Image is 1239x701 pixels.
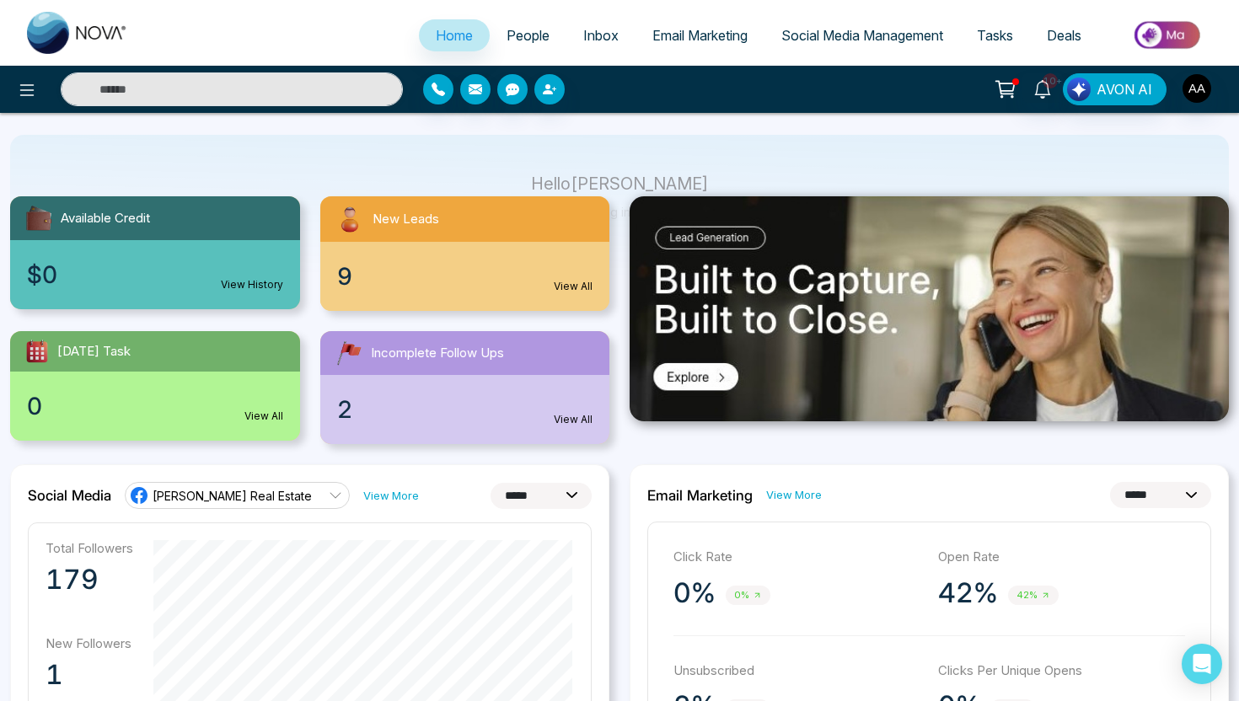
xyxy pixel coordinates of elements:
span: $0 [27,257,57,292]
img: Lead Flow [1067,78,1091,101]
a: View History [221,277,283,292]
span: 2 [337,392,352,427]
span: Incomplete Follow Ups [371,344,504,363]
span: AVON AI [1097,79,1152,99]
img: Nova CRM Logo [27,12,128,54]
a: Email Marketing [636,19,764,51]
a: View All [554,279,593,294]
span: Inbox [583,27,619,44]
span: Deals [1047,27,1081,44]
span: Home [436,27,473,44]
span: 9 [337,259,352,294]
p: 1 [46,658,133,692]
p: Open Rate [938,548,1186,567]
a: Inbox [566,19,636,51]
a: View More [766,487,822,503]
span: Available Credit [61,209,150,228]
img: followUps.svg [334,338,364,368]
span: Email Marketing [652,27,748,44]
span: New Leads [373,210,439,229]
a: View More [363,488,419,504]
span: 0% [726,586,770,605]
button: AVON AI [1063,73,1167,105]
span: [PERSON_NAME] Real Estate [153,488,312,504]
img: newLeads.svg [334,203,366,235]
a: Deals [1030,19,1098,51]
div: Open Intercom Messenger [1182,644,1222,684]
img: todayTask.svg [24,338,51,365]
span: [DATE] Task [57,342,131,361]
p: Clicks Per Unique Opens [938,661,1186,681]
a: Social Media Management [764,19,960,51]
p: Total Followers [46,540,133,556]
p: Click Rate [673,548,921,567]
img: . [630,196,1229,421]
span: Social Media Management [781,27,943,44]
p: Unsubscribed [673,661,921,681]
span: People [507,27,550,44]
img: Market-place.gif [1107,16,1229,54]
a: New Leads9View All [310,196,620,311]
a: Incomplete Follow Ups2View All [310,331,620,444]
p: 42% [938,576,998,610]
span: Tasks [977,27,1013,44]
p: New Followers [46,635,133,651]
a: View All [554,412,593,427]
span: 42% [1008,586,1059,605]
a: Tasks [960,19,1030,51]
a: People [490,19,566,51]
span: 10+ [1043,73,1058,88]
a: Home [419,19,490,51]
p: 0% [673,576,716,610]
img: availableCredit.svg [24,203,54,233]
span: 0 [27,388,42,424]
a: 10+ [1022,73,1063,103]
img: User Avatar [1183,74,1211,103]
a: View All [244,409,283,424]
h2: Email Marketing [647,487,753,504]
h2: Social Media [28,487,111,504]
p: 179 [46,563,133,597]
